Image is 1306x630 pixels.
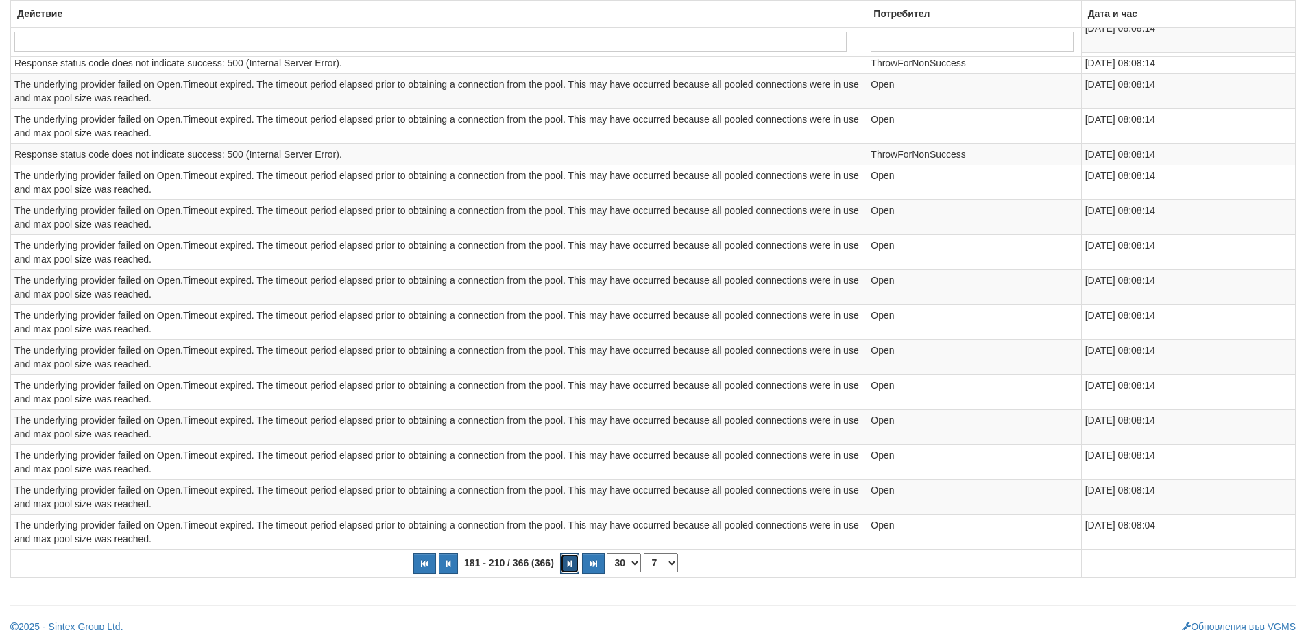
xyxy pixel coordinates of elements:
[867,234,1081,269] td: Open
[644,553,678,572] select: Страница номер
[607,553,641,572] select: Брой редове на страница
[1081,143,1295,165] td: [DATE] 08:08:14
[867,479,1081,514] td: Open
[1081,339,1295,374] td: [DATE] 08:08:14
[1081,514,1295,549] td: [DATE] 08:08:04
[1081,409,1295,444] td: [DATE] 08:08:14
[867,1,1081,28] th: Потребител: No sort applied, activate to apply an ascending sort
[11,165,867,199] td: The underlying provider failed on Open.Timeout expired. The timeout period elapsed prior to obtai...
[11,269,867,304] td: The underlying provider failed on Open.Timeout expired. The timeout period elapsed prior to obtai...
[1081,52,1295,73] td: [DATE] 08:08:14
[11,199,867,234] td: The underlying provider failed on Open.Timeout expired. The timeout period elapsed prior to obtai...
[867,444,1081,479] td: Open
[1081,234,1295,269] td: [DATE] 08:08:14
[1085,4,1292,23] div: Дата и час
[439,553,458,574] button: Предишна страница
[11,1,867,28] th: Действие: No sort applied, activate to apply an ascending sort
[14,4,863,23] div: Действие
[11,514,867,549] td: The underlying provider failed on Open.Timeout expired. The timeout period elapsed prior to obtai...
[11,73,867,108] td: The underlying provider failed on Open.Timeout expired. The timeout period elapsed prior to obtai...
[1081,1,1295,28] th: Дата и час: No sort applied, activate to apply an ascending sort
[11,234,867,269] td: The underlying provider failed on Open.Timeout expired. The timeout period elapsed prior to obtai...
[867,52,1081,73] td: ThrowForNonSuccess
[867,339,1081,374] td: Open
[1081,479,1295,514] td: [DATE] 08:08:14
[11,444,867,479] td: The underlying provider failed on Open.Timeout expired. The timeout period elapsed prior to obtai...
[1081,269,1295,304] td: [DATE] 08:08:14
[11,108,867,143] td: The underlying provider failed on Open.Timeout expired. The timeout period elapsed prior to obtai...
[867,409,1081,444] td: Open
[11,143,867,165] td: Response status code does not indicate success: 500 (Internal Server Error).
[560,553,579,574] button: Следваща страница
[1081,374,1295,409] td: [DATE] 08:08:14
[867,374,1081,409] td: Open
[11,479,867,514] td: The underlying provider failed on Open.Timeout expired. The timeout period elapsed prior to obtai...
[867,304,1081,339] td: Open
[867,73,1081,108] td: Open
[582,553,605,574] button: Последна страница
[11,304,867,339] td: The underlying provider failed on Open.Timeout expired. The timeout period elapsed prior to obtai...
[1081,73,1295,108] td: [DATE] 08:08:14
[461,557,557,568] span: 181 - 210 / 366 (366)
[11,374,867,409] td: The underlying provider failed on Open.Timeout expired. The timeout period elapsed prior to obtai...
[11,52,867,73] td: Response status code does not indicate success: 500 (Internal Server Error).
[1081,304,1295,339] td: [DATE] 08:08:14
[867,269,1081,304] td: Open
[867,108,1081,143] td: Open
[867,143,1081,165] td: ThrowForNonSuccess
[1081,444,1295,479] td: [DATE] 08:08:14
[867,199,1081,234] td: Open
[867,514,1081,549] td: Open
[11,339,867,374] td: The underlying provider failed on Open.Timeout expired. The timeout period elapsed prior to obtai...
[871,4,1077,23] div: Потребител
[413,553,436,574] button: Първа страница
[1081,108,1295,143] td: [DATE] 08:08:14
[11,409,867,444] td: The underlying provider failed on Open.Timeout expired. The timeout period elapsed prior to obtai...
[1081,165,1295,199] td: [DATE] 08:08:14
[867,165,1081,199] td: Open
[1081,199,1295,234] td: [DATE] 08:08:14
